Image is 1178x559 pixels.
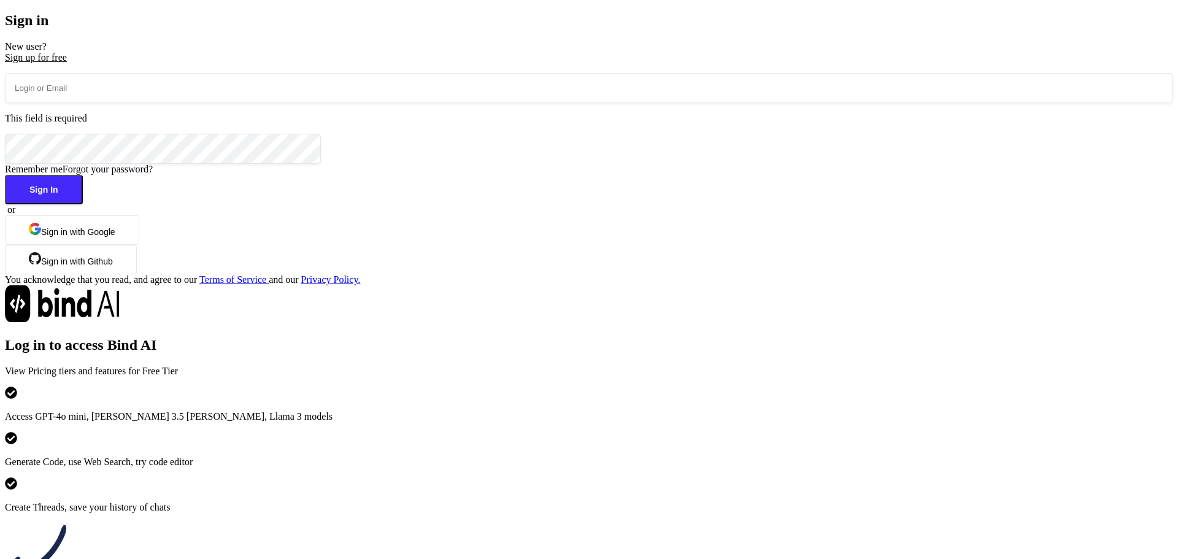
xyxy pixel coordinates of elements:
button: Sign in with Github [5,245,137,274]
p: This field is required [5,113,1173,124]
img: google [29,223,41,235]
img: Bind AI logo [5,285,120,322]
a: Terms of Service [199,274,269,285]
p: Generate Code, use Web Search, try code editor [5,457,1173,468]
p: Create Threads, save your history of chats [5,502,1173,513]
button: Sign in with Google [5,215,139,245]
p: tiers and features for Free Tier [5,366,1173,377]
img: github [29,252,41,264]
button: Sign In [5,175,83,204]
p: Access GPT-4o mini, [PERSON_NAME] 3.5 [PERSON_NAME], Llama 3 models [5,411,1173,422]
div: You acknowledge that you read, and agree to our and our [5,274,1173,285]
div: Sign up for free [5,52,1173,63]
h2: Log in to access Bind AI [5,337,1173,353]
input: Login or Email [5,73,1173,103]
span: View Pricing [5,366,56,376]
span: Forgot your password? [63,164,153,174]
span: Remember me [5,164,63,174]
a: Privacy Policy. [301,274,361,285]
h2: Sign in [5,12,1173,29]
span: or [7,204,15,215]
p: New user? [5,41,1173,63]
